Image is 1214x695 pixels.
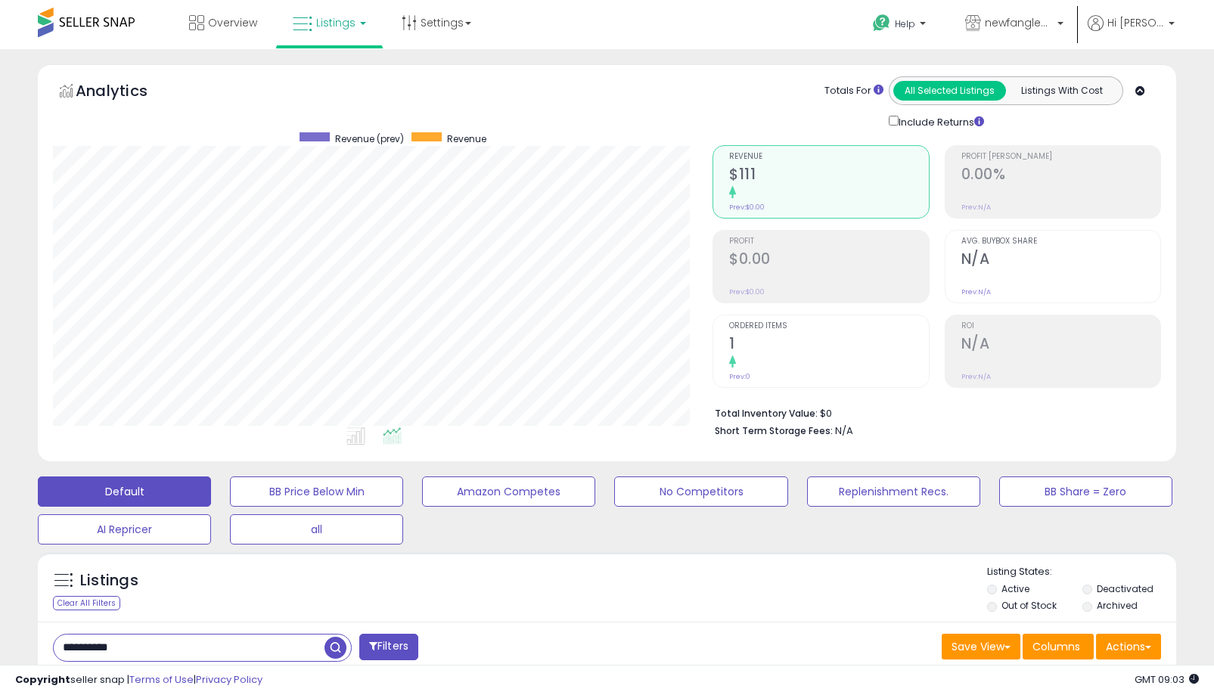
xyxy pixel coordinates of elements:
span: Profit [PERSON_NAME] [961,153,1160,161]
label: Deactivated [1097,582,1153,595]
h2: 1 [729,335,928,355]
small: Prev: N/A [961,372,991,381]
button: BB Price Below Min [230,476,403,507]
button: Listings With Cost [1005,81,1118,101]
h5: Listings [80,570,138,591]
div: Include Returns [877,113,1002,130]
button: Replenishment Recs. [807,476,980,507]
h2: N/A [961,335,1160,355]
a: Terms of Use [129,672,194,687]
span: Profit [729,237,928,246]
span: Overview [208,15,257,30]
span: N/A [835,424,853,438]
a: Privacy Policy [196,672,262,687]
h5: Analytics [76,80,177,105]
small: Prev: 0 [729,372,750,381]
span: Revenue (prev) [335,132,404,145]
span: Columns [1032,639,1080,654]
span: Ordered Items [729,322,928,330]
strong: Copyright [15,672,70,687]
a: Help [861,2,941,49]
button: AI Repricer [38,514,211,545]
button: Default [38,476,211,507]
span: Listings [316,15,356,30]
span: 2025-08-17 09:03 GMT [1135,672,1199,687]
span: newfangled networks [985,15,1053,30]
small: Prev: $0.00 [729,287,765,296]
h2: $111 [729,166,928,186]
button: All Selected Listings [893,81,1006,101]
p: Listing States: [987,565,1176,579]
h2: $0.00 [729,250,928,271]
button: Amazon Competes [422,476,595,507]
span: Revenue [729,153,928,161]
span: ROI [961,322,1160,330]
h2: 0.00% [961,166,1160,186]
small: Prev: $0.00 [729,203,765,212]
button: Filters [359,634,418,660]
label: Archived [1097,599,1138,612]
span: Help [895,17,915,30]
b: Total Inventory Value: [715,407,818,420]
small: Prev: N/A [961,203,991,212]
button: Save View [942,634,1020,659]
b: Short Term Storage Fees: [715,424,833,437]
a: Hi [PERSON_NAME] [1088,15,1175,49]
div: Totals For [824,84,883,98]
button: Columns [1023,634,1094,659]
span: Avg. Buybox Share [961,237,1160,246]
li: $0 [715,403,1150,421]
div: seller snap | | [15,673,262,687]
div: Clear All Filters [53,596,120,610]
span: Hi [PERSON_NAME] [1107,15,1164,30]
h2: N/A [961,250,1160,271]
small: Prev: N/A [961,287,991,296]
span: Revenue [447,132,486,145]
label: Out of Stock [1001,599,1057,612]
button: BB Share = Zero [999,476,1172,507]
button: Actions [1096,634,1161,659]
i: Get Help [872,14,891,33]
button: No Competitors [614,476,787,507]
label: Active [1001,582,1029,595]
button: all [230,514,403,545]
